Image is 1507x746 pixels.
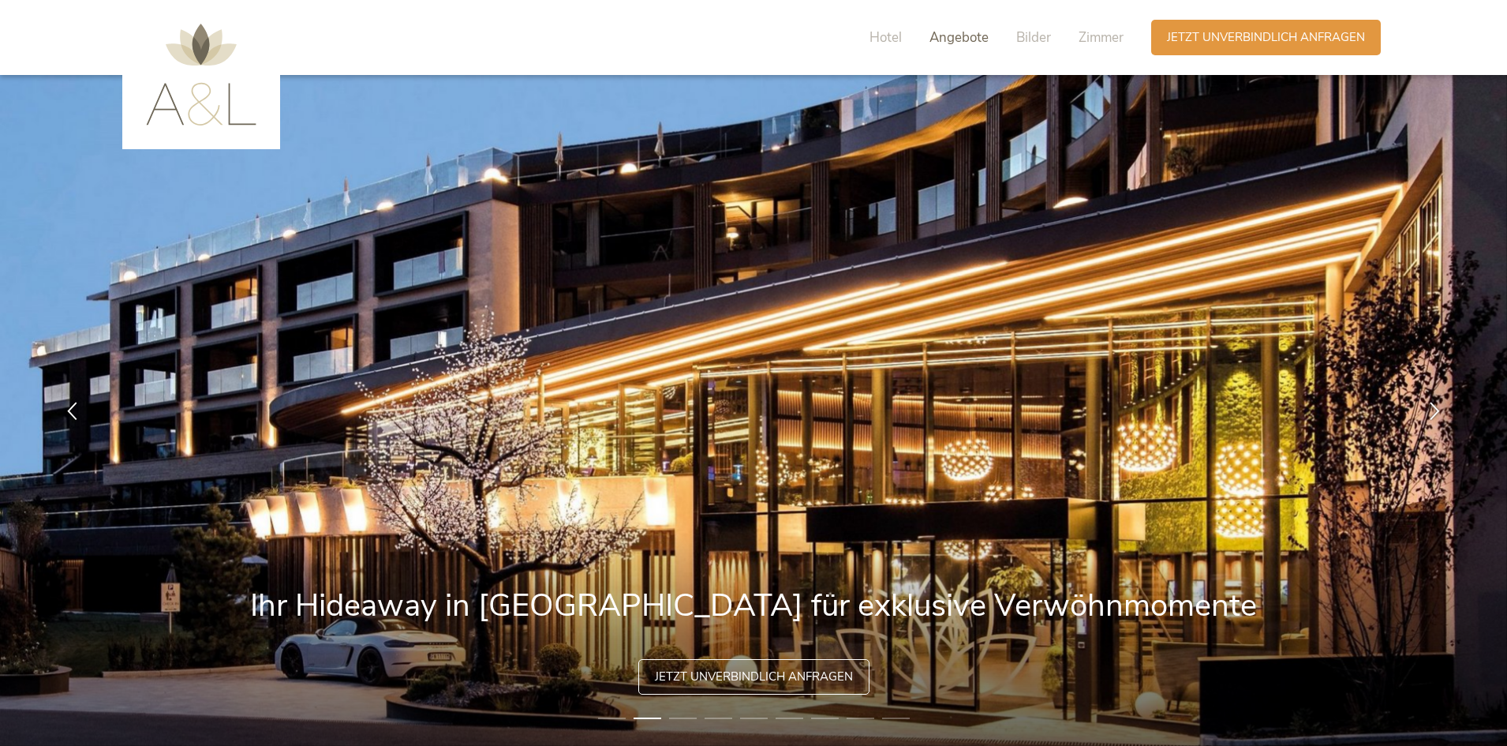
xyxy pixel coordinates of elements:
[929,28,989,47] span: Angebote
[146,24,256,126] img: AMONTI & LUNARIS Wellnessresort
[1079,28,1124,47] span: Zimmer
[1167,29,1365,46] span: Jetzt unverbindlich anfragen
[1016,28,1051,47] span: Bilder
[655,669,853,685] span: Jetzt unverbindlich anfragen
[869,28,902,47] span: Hotel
